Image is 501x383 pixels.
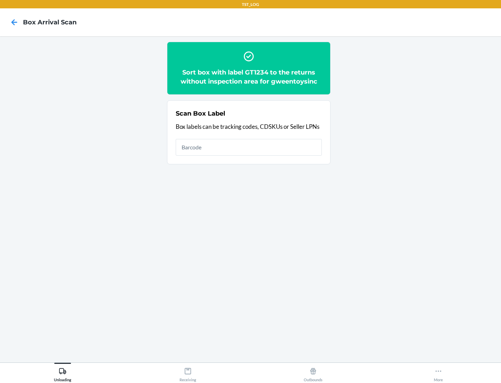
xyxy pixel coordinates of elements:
h4: Box Arrival Scan [23,18,77,27]
div: Receiving [180,365,196,382]
button: Outbounds [250,363,376,382]
input: Barcode [176,139,322,156]
button: More [376,363,501,382]
p: Box labels can be tracking codes, CDSKUs or Seller LPNs [176,122,322,131]
div: More [434,365,443,382]
div: Outbounds [304,365,323,382]
h2: Scan Box Label [176,109,225,118]
div: Unloading [54,365,71,382]
p: TST_LOG [242,1,259,8]
button: Receiving [125,363,250,382]
h2: Sort box with label GT1234 to the returns without inspection area for gweentoysinc [176,68,322,86]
